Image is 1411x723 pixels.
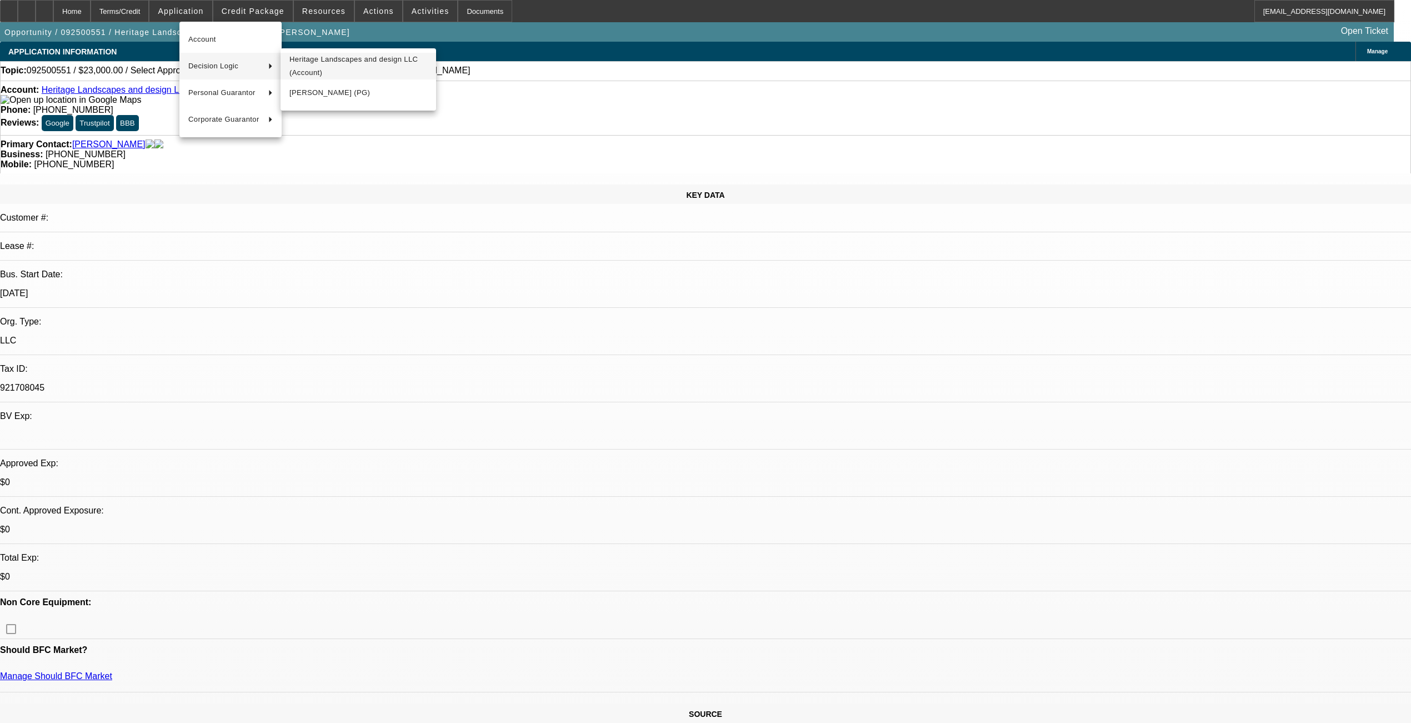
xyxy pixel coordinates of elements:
span: Decision Logic [188,59,259,73]
span: Account [188,33,273,46]
span: Personal Guarantor [188,86,259,99]
span: Heritage Landscapes and design LLC (Account) [289,53,427,79]
span: [PERSON_NAME] (PG) [289,86,427,99]
span: Corporate Guarantor [188,113,259,126]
